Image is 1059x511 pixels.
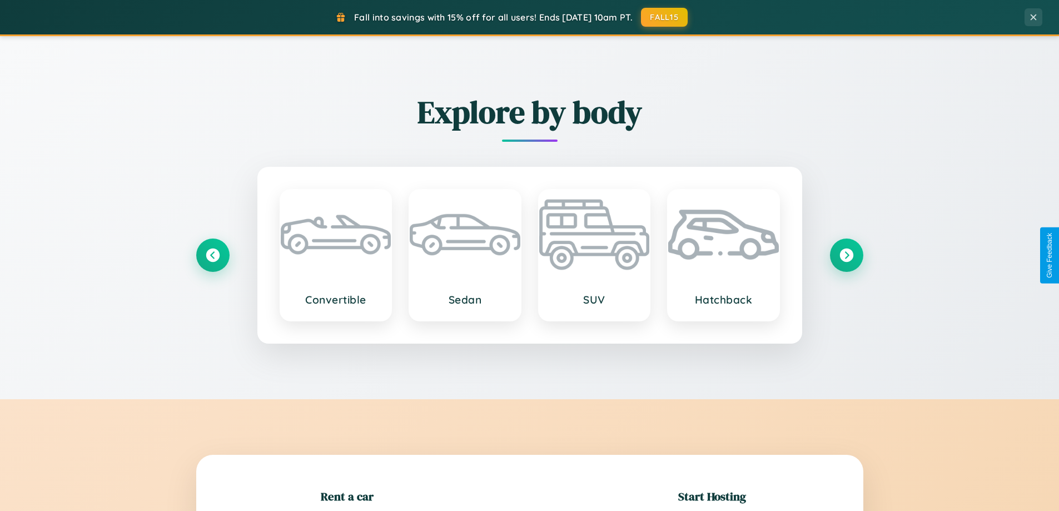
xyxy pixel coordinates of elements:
[354,12,633,23] span: Fall into savings with 15% off for all users! Ends [DATE] 10am PT.
[641,8,688,27] button: FALL15
[321,488,374,504] h2: Rent a car
[550,293,639,306] h3: SUV
[678,488,746,504] h2: Start Hosting
[196,91,863,133] h2: Explore by body
[292,293,380,306] h3: Convertible
[421,293,509,306] h3: Sedan
[679,293,768,306] h3: Hatchback
[1046,233,1053,278] div: Give Feedback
